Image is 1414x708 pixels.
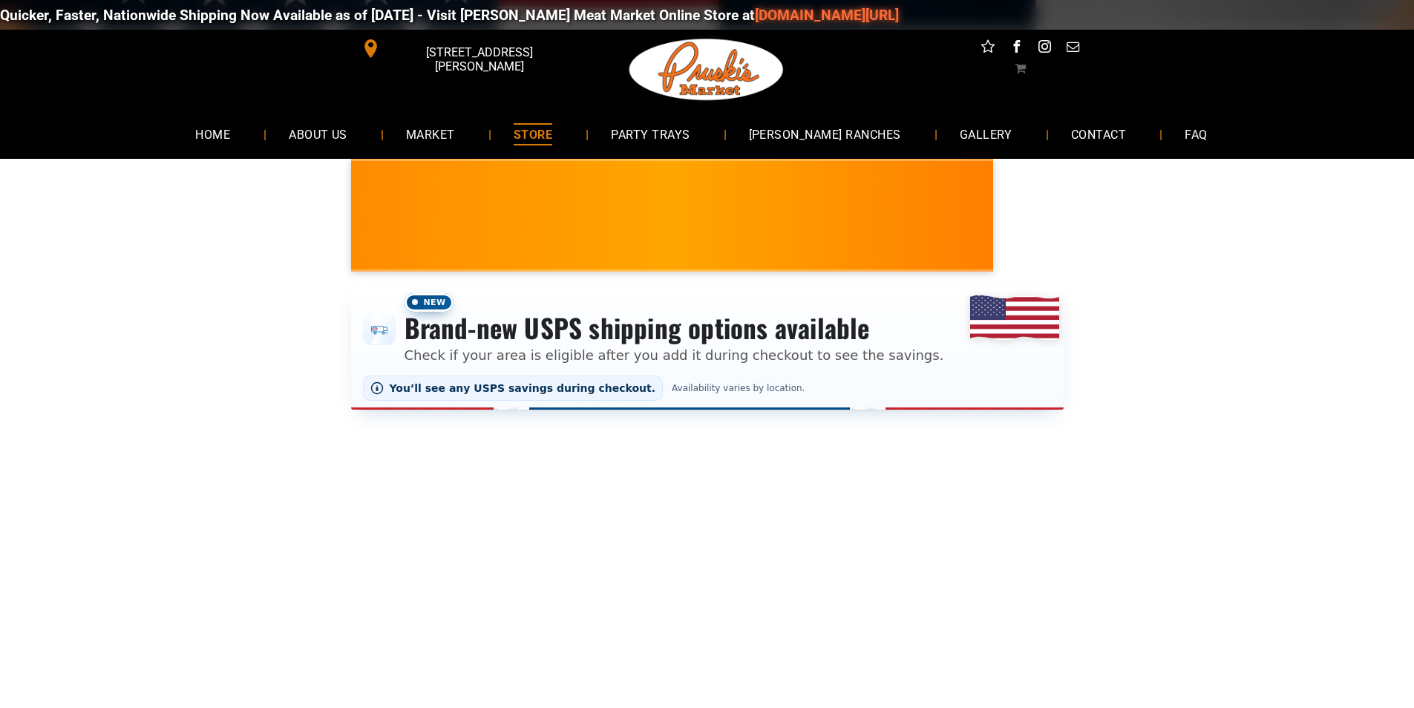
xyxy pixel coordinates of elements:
[390,382,656,394] span: You’ll see any USPS savings during checkout.
[1063,37,1082,60] a: email
[669,383,808,393] span: Availability varies by location.
[405,312,944,344] h3: Brand-new USPS shipping options available
[266,114,370,154] a: ABOUT US
[589,114,712,154] a: PARTY TRAYS
[383,38,575,81] span: [STREET_ADDRESS][PERSON_NAME]
[736,7,880,24] a: [DOMAIN_NAME][URL]
[384,114,477,154] a: MARKET
[351,283,1064,410] div: Shipping options announcement
[1162,114,1229,154] a: FAQ
[1049,114,1148,154] a: CONTACT
[978,37,998,60] a: Social network
[405,293,454,312] span: New
[173,114,252,154] a: HOME
[967,226,1259,249] span: [PERSON_NAME] MARKET
[491,114,575,154] a: STORE
[937,114,1035,154] a: GALLERY
[405,345,944,365] p: Check if your area is eligible after you add it during checkout to see the savings.
[1007,37,1026,60] a: facebook
[351,37,578,60] a: [STREET_ADDRESS][PERSON_NAME]
[1035,37,1054,60] a: instagram
[727,114,923,154] a: [PERSON_NAME] RANCHES
[626,30,787,110] img: Pruski-s+Market+HQ+Logo2-1920w.png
